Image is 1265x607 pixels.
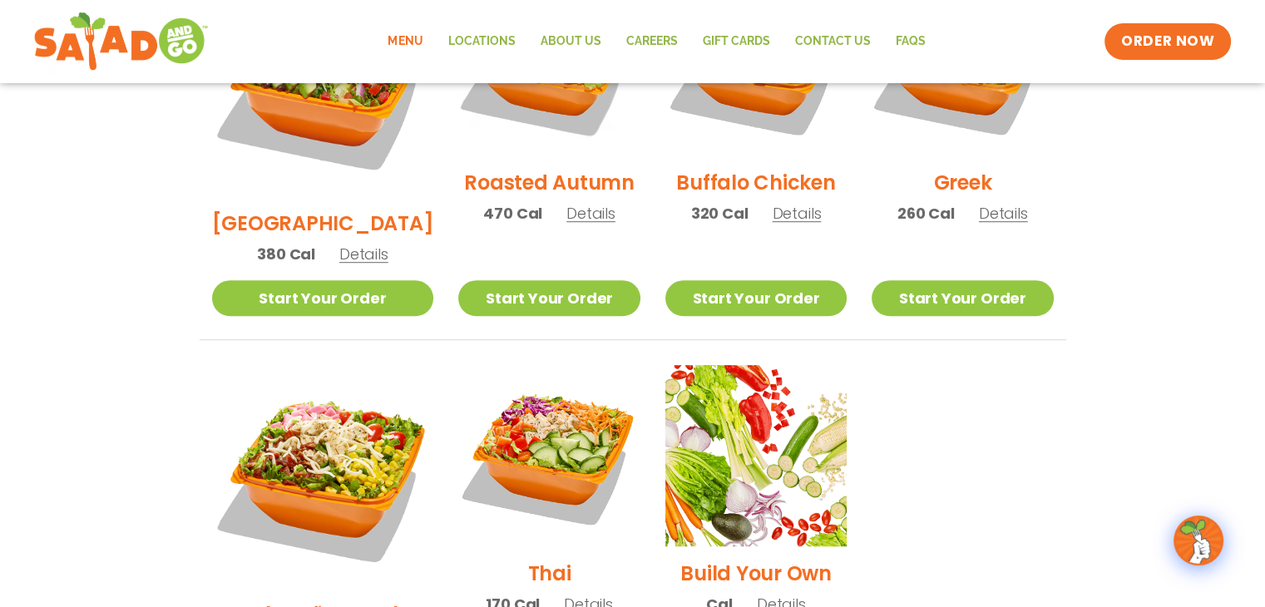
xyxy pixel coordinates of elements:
img: Product photo for Jalapeño Ranch Salad [212,365,434,587]
span: Details [772,203,821,224]
img: new-SAG-logo-768×292 [33,8,209,75]
span: Details [979,203,1028,224]
a: GIFT CARDS [689,22,782,61]
h2: Roasted Autumn [464,168,635,197]
h2: [GEOGRAPHIC_DATA] [212,209,434,238]
a: Contact Us [782,22,882,61]
h2: Buffalo Chicken [676,168,835,197]
a: Start Your Order [872,280,1053,316]
span: ORDER NOW [1121,32,1214,52]
span: 470 Cal [483,202,542,225]
a: Locations [435,22,527,61]
span: Details [566,203,615,224]
a: Start Your Order [458,280,640,316]
h2: Thai [528,559,571,588]
a: Careers [613,22,689,61]
a: Start Your Order [212,280,434,316]
span: Details [339,244,388,264]
span: 320 Cal [691,202,749,225]
img: wpChatIcon [1175,517,1222,564]
a: FAQs [882,22,937,61]
a: ORDER NOW [1104,23,1231,60]
nav: Menu [375,22,937,61]
a: Menu [375,22,435,61]
a: Start Your Order [665,280,847,316]
h2: Build Your Own [680,559,832,588]
span: 380 Cal [257,243,315,265]
img: Product photo for Build Your Own [665,365,847,546]
span: 260 Cal [897,202,955,225]
a: About Us [527,22,613,61]
h2: Greek [933,168,991,197]
img: Product photo for Thai Salad [458,365,640,546]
